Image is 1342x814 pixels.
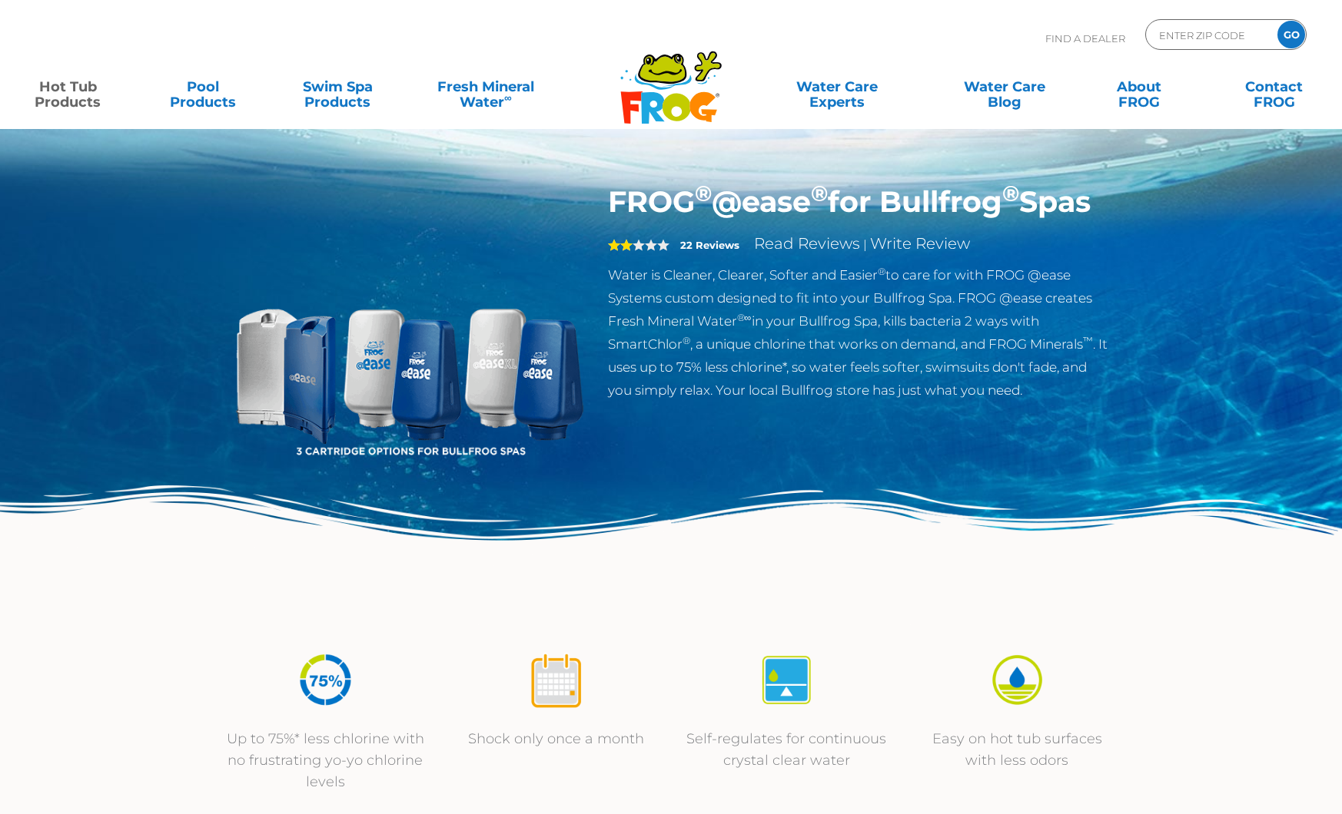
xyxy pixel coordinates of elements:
strong: 22 Reviews [680,239,739,251]
img: icon-atease-shock-once [527,651,585,709]
p: Up to 75%* less chlorine with no frustrating yo-yo chlorine levels [225,728,425,792]
a: Write Review [870,234,970,253]
sup: ∞ [504,91,512,104]
input: GO [1277,21,1305,48]
sup: ® [683,335,690,346]
span: | [863,237,867,252]
a: Read Reviews [754,234,860,253]
sup: ® [811,180,828,207]
p: Self-regulates for continuous crystal clear water [686,728,886,771]
img: icon-atease-self-regulates [758,651,815,709]
sup: ®∞ [737,312,752,323]
sup: ® [1002,180,1019,207]
img: icon-atease-75percent-less [297,651,354,709]
span: 2 [608,239,633,251]
a: PoolProducts [150,71,254,102]
h1: FROG @ease for Bullfrog Spas [608,184,1110,220]
img: Frog Products Logo [612,31,730,124]
a: ContactFROG [1222,71,1327,102]
p: Find A Dealer [1045,19,1125,58]
p: Shock only once a month [456,728,656,749]
img: icon-atease-easy-on [988,651,1046,709]
a: Water CareBlog [952,71,1057,102]
sup: ® [695,180,712,207]
a: Fresh MineralWater∞ [420,71,551,102]
a: Swim SpaProducts [285,71,390,102]
sup: ™ [1083,335,1093,346]
p: Easy on hot tub surfaces with less odors [917,728,1117,771]
img: bullfrog-product-hero.png [233,184,585,536]
a: Water CareExperts [752,71,922,102]
p: Water is Cleaner, Clearer, Softer and Easier to care for with FROG @ease Systems custom designed ... [608,263,1110,402]
a: AboutFROG [1087,71,1191,102]
sup: ® [878,266,885,277]
a: Hot TubProducts [15,71,120,102]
